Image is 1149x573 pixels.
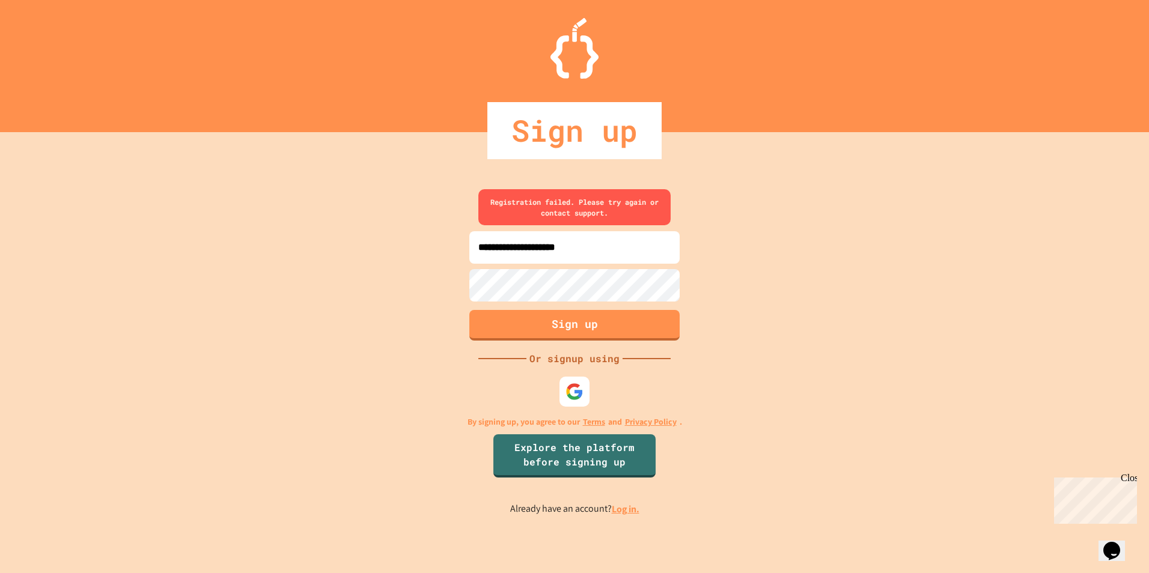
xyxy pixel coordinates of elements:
[469,310,680,341] button: Sign up
[1049,473,1137,524] iframe: chat widget
[565,383,584,401] img: google-icon.svg
[493,434,656,477] a: Explore the platform before signing up
[625,416,677,428] a: Privacy Policy
[1099,525,1137,561] iframe: chat widget
[468,416,682,428] p: By signing up, you agree to our and .
[478,189,671,225] div: Registration failed. Please try again or contact support.
[5,5,83,76] div: Chat with us now!Close
[550,18,599,79] img: Logo.svg
[510,502,639,517] p: Already have an account?
[487,102,662,159] div: Sign up
[526,351,623,366] div: Or signup using
[583,416,605,428] a: Terms
[612,503,639,515] a: Log in.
